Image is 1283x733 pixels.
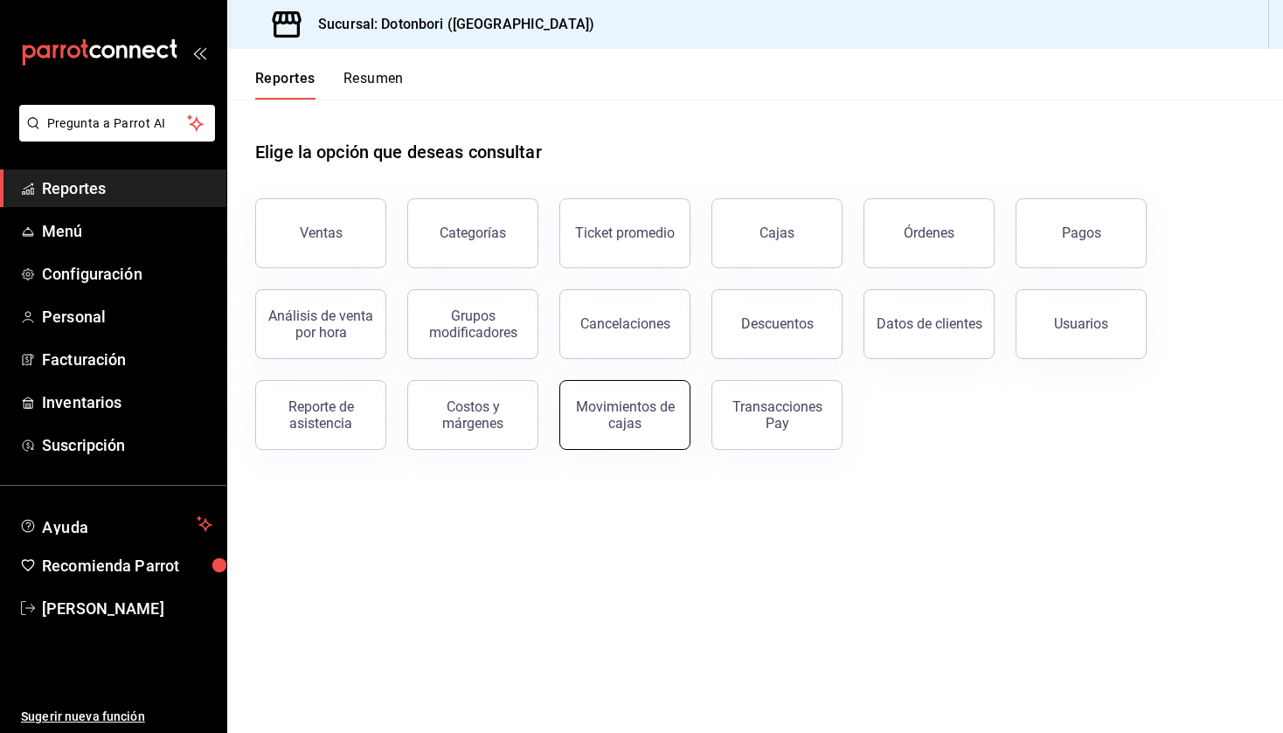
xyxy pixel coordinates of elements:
[863,289,995,359] button: Datos de clientes
[255,289,386,359] button: Análisis de venta por hora
[12,127,215,145] a: Pregunta a Parrot AI
[877,315,982,332] div: Datos de clientes
[559,380,690,450] button: Movimientos de cajas
[42,348,212,371] span: Facturación
[1054,315,1108,332] div: Usuarios
[759,225,794,241] div: Cajas
[19,105,215,142] button: Pregunta a Parrot AI
[575,225,675,241] div: Ticket promedio
[571,398,679,432] div: Movimientos de cajas
[267,398,375,432] div: Reporte de asistencia
[407,289,538,359] button: Grupos modificadores
[42,176,212,200] span: Reportes
[419,308,527,341] div: Grupos modificadores
[21,708,212,726] span: Sugerir nueva función
[559,289,690,359] button: Cancelaciones
[711,289,843,359] button: Descuentos
[711,198,843,268] button: Cajas
[1016,198,1147,268] button: Pagos
[42,554,212,577] span: Recomienda Parrot
[42,262,212,286] span: Configuración
[192,45,206,59] button: open_drawer_menu
[723,398,831,432] div: Transacciones Pay
[407,198,538,268] button: Categorías
[255,198,386,268] button: Ventas
[255,70,316,100] button: Reportes
[863,198,995,268] button: Órdenes
[255,70,404,100] div: navigation tabs
[255,380,386,450] button: Reporte de asistencia
[304,14,594,35] h3: Sucursal: Dotonbori ([GEOGRAPHIC_DATA])
[1016,289,1147,359] button: Usuarios
[267,308,375,341] div: Análisis de venta por hora
[42,433,212,457] span: Suscripción
[1062,225,1101,241] div: Pagos
[904,225,954,241] div: Órdenes
[42,597,212,620] span: [PERSON_NAME]
[711,380,843,450] button: Transacciones Pay
[741,315,814,332] div: Descuentos
[42,391,212,414] span: Inventarios
[42,305,212,328] span: Personal
[42,514,190,535] span: Ayuda
[559,198,690,268] button: Ticket promedio
[343,70,404,100] button: Resumen
[47,114,188,133] span: Pregunta a Parrot AI
[419,398,527,432] div: Costos y márgenes
[255,139,542,165] h1: Elige la opción que deseas consultar
[42,219,212,243] span: Menú
[300,225,343,241] div: Ventas
[580,315,670,332] div: Cancelaciones
[407,380,538,450] button: Costos y márgenes
[440,225,506,241] div: Categorías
